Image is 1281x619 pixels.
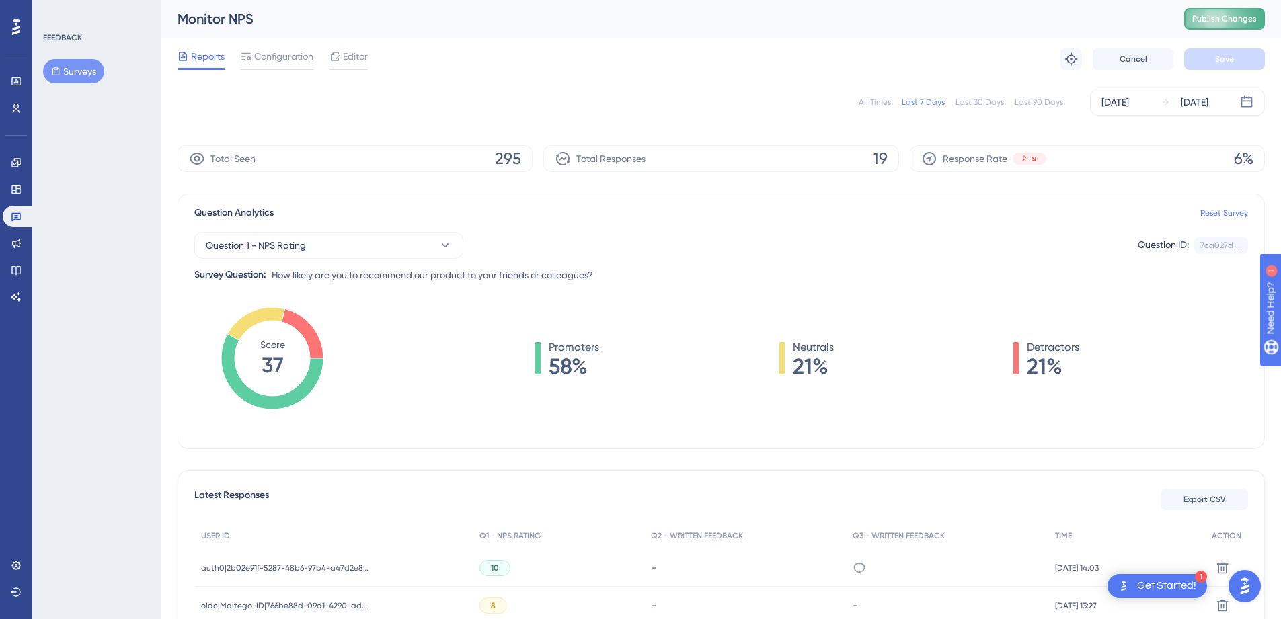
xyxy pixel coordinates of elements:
img: launcher-image-alternative-text [1116,578,1132,594]
button: Question 1 - NPS Rating [194,232,463,259]
span: Total Responses [576,151,646,167]
span: How likely are you to recommend our product to your friends or colleagues? [272,267,593,283]
span: [DATE] 13:27 [1055,600,1097,611]
span: 58% [549,356,599,377]
tspan: Score [260,339,285,350]
span: Q1 - NPS RATING [479,530,541,541]
button: Cancel [1093,48,1173,70]
span: Q3 - WRITTEN FEEDBACK [853,530,945,541]
span: 6% [1234,148,1253,169]
span: Latest Responses [194,487,269,511]
span: 8 [491,600,496,611]
span: 19 [873,148,888,169]
div: Monitor NPS [178,9,1151,28]
div: 1 [93,7,98,17]
span: 2 [1022,153,1026,164]
span: oidc|Maltego-ID|766be88d-09d1-4290-ad12-d33c5e4f16a9 [201,600,369,611]
div: Get Started! [1137,579,1196,593]
span: Configuration [254,48,313,65]
div: - [853,599,1042,612]
div: 7ca027d1... [1200,240,1242,251]
span: Publish Changes [1192,13,1257,24]
div: Open Get Started! checklist, remaining modules: 1 [1108,574,1207,598]
span: Question Analytics [194,205,274,221]
span: 21% [1027,356,1079,377]
span: auth0|2b02e91f-5287-48b6-97b4-a47d2e8dce95 [201,563,369,573]
span: Question 1 - NPS Rating [206,237,306,253]
div: [DATE] [1101,94,1129,110]
button: Save [1184,48,1265,70]
a: Reset Survey [1200,208,1248,218]
span: Neutrals [793,339,834,356]
div: Last 30 Days [956,97,1004,108]
div: Question ID: [1138,237,1189,254]
span: USER ID [201,530,230,541]
span: Response Rate [943,151,1007,167]
div: - [651,561,840,574]
span: Detractors [1027,339,1079,356]
button: Export CSV [1161,489,1248,510]
div: Last 7 Days [902,97,945,108]
span: 295 [495,148,521,169]
span: Export CSV [1183,494,1226,505]
div: [DATE] [1181,94,1208,110]
span: Total Seen [210,151,256,167]
span: 10 [491,563,499,573]
span: Cancel [1120,54,1147,65]
div: - [651,599,840,612]
span: 21% [793,356,834,377]
div: 1 [1195,571,1207,583]
span: [DATE] 14:03 [1055,563,1099,573]
span: Reports [191,48,225,65]
button: Surveys [43,59,104,83]
div: All Times [859,97,891,108]
span: Editor [343,48,368,65]
button: Publish Changes [1184,8,1265,30]
span: Promoters [549,339,599,356]
span: Save [1215,54,1234,65]
span: Need Help? [32,3,84,19]
span: TIME [1055,530,1072,541]
div: Survey Question: [194,267,266,283]
span: ACTION [1212,530,1241,541]
tspan: 37 [262,352,284,378]
div: FEEDBACK [43,32,82,43]
span: Q2 - WRITTEN FEEDBACK [651,530,743,541]
div: Last 90 Days [1015,97,1063,108]
iframe: UserGuiding AI Assistant Launcher [1225,566,1265,606]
